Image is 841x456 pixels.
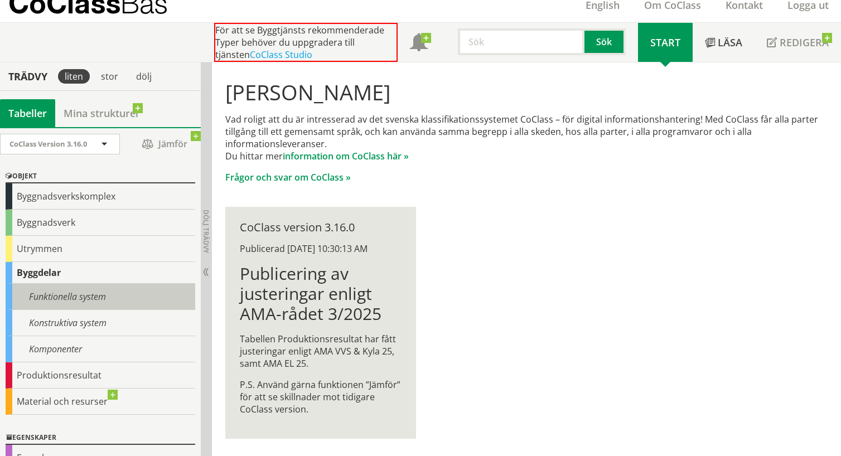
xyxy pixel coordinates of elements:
[131,134,198,154] span: Jämför
[2,70,54,83] div: Trädvy
[6,170,195,183] div: Objekt
[214,23,398,62] div: För att se Byggtjänsts rekommenderade Typer behöver du uppgradera till tjänsten
[6,183,195,210] div: Byggnadsverkskomplex
[55,99,148,127] a: Mina strukturer
[58,69,90,84] div: liten
[718,36,742,49] span: Läsa
[693,23,755,62] a: Läsa
[584,28,626,55] button: Sök
[458,28,584,55] input: Sök
[6,284,195,310] div: Funktionella system
[240,221,402,234] div: CoClass version 3.16.0
[6,389,195,415] div: Material och resurser
[650,36,680,49] span: Start
[755,23,841,62] a: Redigera
[240,242,402,255] div: Publicerad [DATE] 10:30:13 AM
[283,150,409,162] a: information om CoClass här »
[240,379,402,415] p: P.S. Använd gärna funktionen ”Jämför” för att se skillnader mot tidigare CoClass version.
[240,264,402,324] h1: Publicering av justeringar enligt AMA-rådet 3/2025
[6,336,195,362] div: Komponenter
[6,310,195,336] div: Konstruktiva system
[6,362,195,389] div: Produktionsresultat
[225,171,351,183] a: Frågor och svar om CoClass »
[638,23,693,62] a: Start
[225,113,828,162] p: Vad roligt att du är intresserad av det svenska klassifikationssystemet CoClass – för digital inf...
[6,262,195,284] div: Byggdelar
[225,80,828,104] h1: [PERSON_NAME]
[250,48,312,61] a: CoClass Studio
[410,35,428,52] span: Notifikationer
[201,210,211,253] span: Dölj trädvy
[780,36,829,49] span: Redigera
[6,210,195,236] div: Byggnadsverk
[240,333,402,370] p: Tabellen Produktionsresultat har fått justeringar enligt AMA VVS & Kyla 25, samt AMA EL 25.
[6,236,195,262] div: Utrymmen
[94,69,125,84] div: stor
[6,431,195,445] div: Egenskaper
[129,69,158,84] div: dölj
[9,139,87,149] span: CoClass Version 3.16.0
